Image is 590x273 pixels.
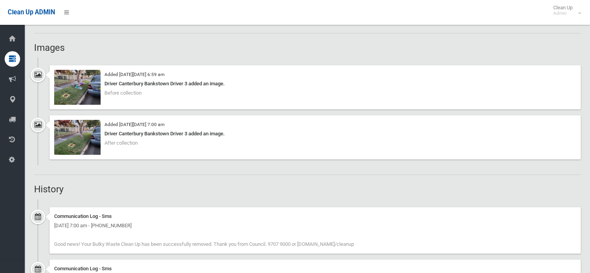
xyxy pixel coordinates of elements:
div: Driver Canterbury Bankstown Driver 3 added an image. [54,129,576,138]
div: Communication Log - Sms [54,212,576,221]
h2: Images [34,43,581,53]
span: Clean Up ADMIN [8,9,55,16]
span: After collection [104,140,138,146]
img: 2025-07-1106.59.386237285130461060212.jpg [54,70,101,105]
small: Admin [553,10,573,16]
small: Added [DATE][DATE] 6:59 am [104,72,164,77]
span: Before collection [104,90,142,96]
small: Added [DATE][DATE] 7:00 am [104,122,164,127]
div: [DATE] 7:00 am - [PHONE_NUMBER] [54,221,576,230]
span: Good news! Your Bulky Waste Clean Up has been successfully removed. Thank you from Council. 9707 ... [54,241,354,247]
h2: History [34,184,581,194]
span: Clean Up [549,5,580,16]
img: 2025-07-1107.00.209177843164038722944.jpg [54,120,101,155]
div: Driver Canterbury Bankstown Driver 3 added an image. [54,79,576,88]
